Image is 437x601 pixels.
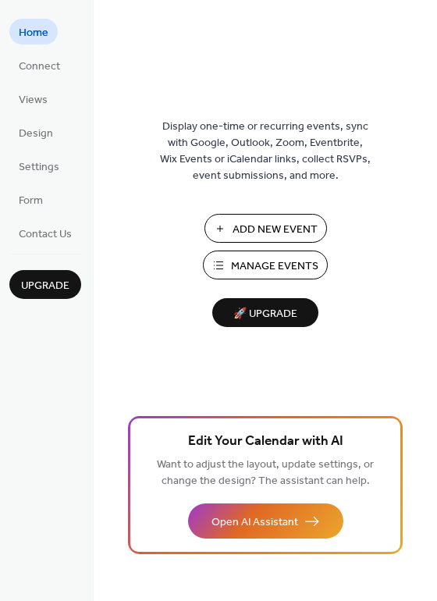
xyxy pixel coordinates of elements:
[157,454,374,492] span: Want to adjust the layout, update settings, or change the design? The assistant can help.
[21,278,69,294] span: Upgrade
[231,258,318,275] span: Manage Events
[19,226,72,243] span: Contact Us
[9,153,69,179] a: Settings
[19,59,60,75] span: Connect
[19,193,43,209] span: Form
[9,270,81,299] button: Upgrade
[9,52,69,78] a: Connect
[203,251,328,279] button: Manage Events
[9,187,52,212] a: Form
[9,220,81,246] a: Contact Us
[19,126,53,142] span: Design
[188,503,343,539] button: Open AI Assistant
[160,119,371,184] span: Display one-time or recurring events, sync with Google, Outlook, Zoom, Eventbrite, Wix Events or ...
[211,514,298,531] span: Open AI Assistant
[19,159,59,176] span: Settings
[233,222,318,238] span: Add New Event
[188,431,343,453] span: Edit Your Calendar with AI
[19,25,48,41] span: Home
[9,19,58,44] a: Home
[9,86,57,112] a: Views
[19,92,48,108] span: Views
[222,304,309,325] span: 🚀 Upgrade
[204,214,327,243] button: Add New Event
[212,298,318,327] button: 🚀 Upgrade
[9,119,62,145] a: Design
